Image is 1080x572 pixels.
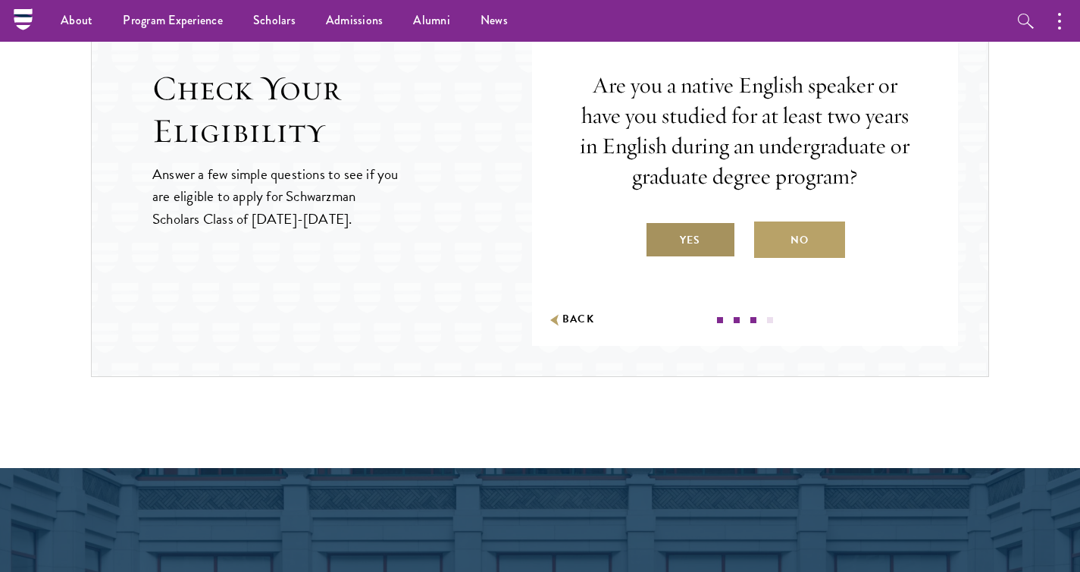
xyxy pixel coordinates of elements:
[578,71,913,192] p: Are you a native English speaker or have you studied for at least two years in English during an ...
[547,312,595,328] button: Back
[152,163,400,229] p: Answer a few simple questions to see if you are eligible to apply for Schwarzman Scholars Class o...
[754,222,845,258] label: No
[645,222,736,258] label: Yes
[152,68,532,152] h2: Check Your Eligibility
